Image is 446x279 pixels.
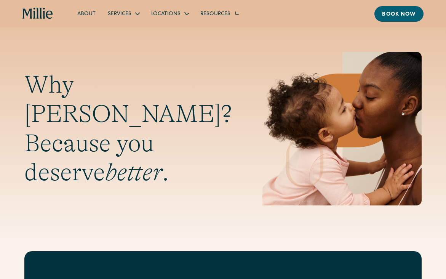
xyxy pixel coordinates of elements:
div: Resources [194,7,244,20]
div: Locations [145,7,194,20]
div: Book now [382,11,416,19]
div: Resources [200,10,230,18]
em: better [105,159,162,186]
div: Services [102,7,145,20]
div: Services [108,10,131,18]
a: home [22,8,53,20]
div: Locations [151,10,181,18]
img: Mother and baby sharing a kiss, highlighting the emotional bond and nurturing care at the heart o... [262,52,422,205]
a: Book now [374,6,424,22]
h1: Why [PERSON_NAME]? Because you deserve . [24,70,232,187]
a: About [71,7,102,20]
